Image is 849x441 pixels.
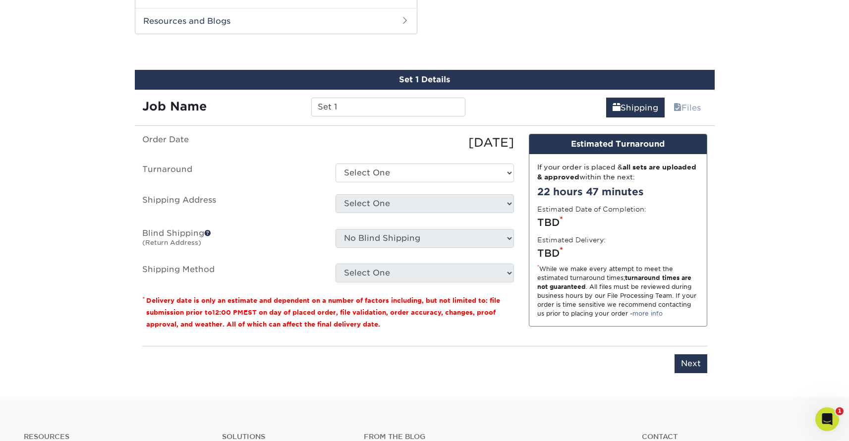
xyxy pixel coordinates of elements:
div: [DATE] [328,134,521,152]
div: TBD [537,246,699,261]
label: Estimated Date of Completion: [537,204,646,214]
a: Shipping [606,98,665,117]
span: files [674,103,681,112]
span: shipping [613,103,621,112]
input: Next [675,354,707,373]
div: 22 hours 47 minutes [537,184,699,199]
h4: Solutions [222,433,349,441]
div: Set 1 Details [135,70,715,90]
small: Delivery date is only an estimate and dependent on a number of factors including, but not limited... [146,297,500,328]
span: 12:00 PM [212,309,243,316]
label: Shipping Address [135,194,328,217]
strong: Job Name [142,99,207,113]
input: Enter a job name [311,98,465,116]
span: 1 [836,407,844,415]
label: Blind Shipping [135,229,328,252]
label: Shipping Method [135,264,328,282]
h4: From the Blog [364,433,615,441]
a: more info [632,310,663,317]
div: If your order is placed & within the next: [537,162,699,182]
h4: Resources [24,433,207,441]
div: Estimated Turnaround [529,134,707,154]
label: Turnaround [135,164,328,182]
label: Order Date [135,134,328,152]
h2: Resources and Blogs [135,8,417,34]
small: (Return Address) [142,239,201,246]
div: TBD [537,215,699,230]
a: Contact [642,433,825,441]
a: Files [667,98,707,117]
label: Estimated Delivery: [537,235,606,245]
strong: turnaround times are not guaranteed [537,274,691,290]
iframe: Intercom live chat [815,407,839,431]
div: While we make every attempt to meet the estimated turnaround times; . All files must be reviewed ... [537,265,699,318]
